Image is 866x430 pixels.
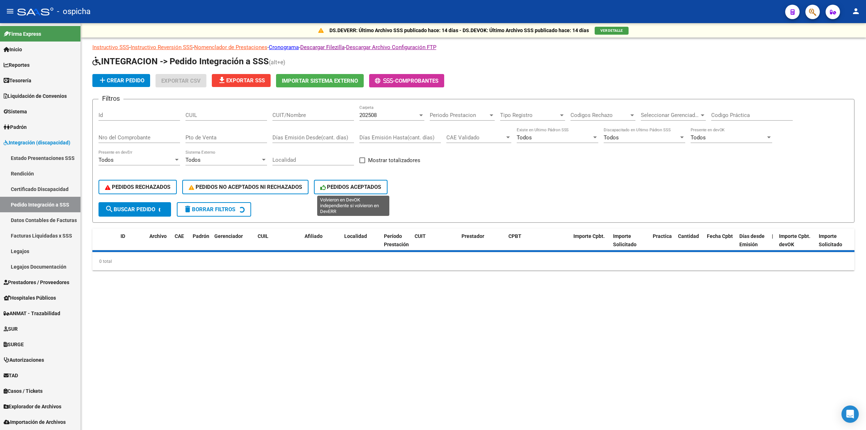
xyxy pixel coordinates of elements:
span: Importar Sistema Externo [282,78,358,84]
span: CAE [175,233,184,239]
span: Liquidación de Convenios [4,92,67,100]
a: Descargar Filezilla [300,44,345,51]
span: Importe Cpbt. [573,233,605,239]
button: PEDIDOS NO ACEPTADOS NI RECHAZADOS [182,180,309,194]
mat-icon: file_download [218,76,226,84]
button: PEDIDOS RECHAZADOS [99,180,177,194]
span: Practica [653,233,672,239]
span: | [772,233,773,239]
span: Firma Express [4,30,41,38]
p: DS.DEVERR: Último Archivo SSS publicado hace: 14 días - DS.DEVOK: Último Archivo SSS publicado ha... [329,26,589,34]
datatable-header-cell: CPBT [506,229,570,260]
button: Borrar Filtros [177,202,251,217]
a: Cronograma [269,44,299,51]
a: Instructivo Reversión SSS [131,44,193,51]
a: Nomenclador de Prestaciones [194,44,267,51]
span: Seleccionar Gerenciador [641,112,699,118]
span: Todos [185,157,201,163]
span: SURGE [4,340,24,348]
datatable-header-cell: Importe Cpbt. devOK [776,229,816,260]
span: Reportes [4,61,30,69]
span: PEDIDOS ACEPTADOS [320,184,381,190]
span: Padrón [4,123,27,131]
span: Cantidad [678,233,699,239]
mat-icon: search [105,205,114,213]
span: CUIT [415,233,426,239]
datatable-header-cell: Gerenciador [211,229,255,260]
button: Crear Pedido [92,74,150,87]
span: Comprobantes [395,78,438,84]
datatable-header-cell: Importe Solicitado devOK [816,229,856,260]
datatable-header-cell: Importe Solicitado [610,229,650,260]
mat-icon: add [98,76,107,84]
span: VER DETALLE [600,29,623,32]
button: Importar Sistema Externo [276,74,364,87]
a: Descargar Archivo Configuración FTP [346,44,436,51]
span: CAE Validado [446,134,505,141]
span: Crear Pedido [98,77,144,84]
mat-icon: delete [183,205,192,213]
span: Exportar SSS [218,77,265,84]
span: Gerenciador [214,233,243,239]
span: CPBT [508,233,521,239]
datatable-header-cell: | [769,229,776,260]
datatable-header-cell: Localidad [341,229,381,260]
span: Borrar Filtros [183,206,235,213]
span: - ospicha [57,4,91,19]
span: Fecha Cpbt [707,233,733,239]
span: Todos [517,134,532,141]
datatable-header-cell: Período Prestación [381,229,412,260]
span: Codigos Rechazo [570,112,629,118]
span: Integración (discapacidad) [4,139,70,147]
span: Período Prestación [384,233,409,247]
datatable-header-cell: Días desde Emisión [736,229,769,260]
datatable-header-cell: Fecha Cpbt [704,229,736,260]
button: VER DETALLE [595,27,629,35]
datatable-header-cell: CUIL [255,229,302,260]
span: 202508 [359,112,377,118]
span: Afiliado [305,233,323,239]
span: Todos [691,134,706,141]
span: ANMAT - Trazabilidad [4,309,60,317]
span: Exportar CSV [161,78,201,84]
div: 0 total [92,252,854,270]
span: Días desde Emisión [739,233,765,247]
span: Tesorería [4,77,31,84]
datatable-header-cell: Prestador [459,229,506,260]
span: TAD [4,372,18,379]
datatable-header-cell: Practica [650,229,675,260]
mat-icon: person [852,7,860,16]
button: Exportar SSS [212,74,271,87]
span: PEDIDOS NO ACEPTADOS NI RECHAZADOS [189,184,302,190]
span: Inicio [4,45,22,53]
span: Prestadores / Proveedores [4,278,69,286]
mat-icon: menu [6,7,14,16]
p: - - - - - [92,43,854,51]
span: Importe Solicitado devOK [819,233,842,256]
datatable-header-cell: ID [118,229,146,260]
span: CUIL [258,233,268,239]
button: -Comprobantes [369,74,444,87]
span: Archivo [149,233,167,239]
span: (alt+e) [269,59,285,66]
div: Open Intercom Messenger [841,405,859,423]
span: Buscar Pedido [105,206,155,213]
span: PEDIDOS RECHAZADOS [105,184,170,190]
span: Explorador de Archivos [4,403,61,411]
button: Exportar CSV [156,74,206,87]
span: Tipo Registro [500,112,559,118]
datatable-header-cell: Padrón [190,229,211,260]
span: Sistema [4,108,27,116]
span: Mostrar totalizadores [368,156,420,165]
span: ID [121,233,125,239]
span: Importación de Archivos [4,418,66,426]
datatable-header-cell: CAE [172,229,190,260]
h3: Filtros [99,94,123,104]
span: Todos [99,157,114,163]
datatable-header-cell: Importe Cpbt. [570,229,610,260]
span: Prestador [462,233,484,239]
span: - [375,78,395,84]
span: Autorizaciones [4,356,44,364]
span: Periodo Prestacion [430,112,488,118]
datatable-header-cell: Cantidad [675,229,704,260]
